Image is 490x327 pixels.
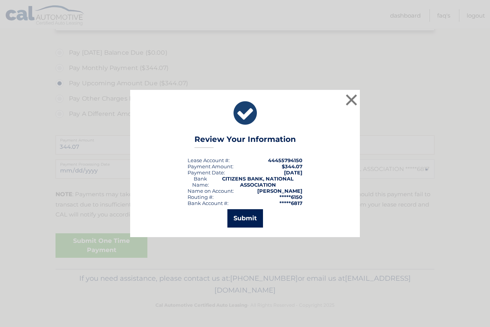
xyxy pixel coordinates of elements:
[188,163,234,169] div: Payment Amount:
[188,188,234,194] div: Name on Account:
[188,169,225,176] div: :
[188,157,230,163] div: Lease Account #:
[194,135,296,148] h3: Review Your Information
[282,163,302,169] span: $344.07
[222,176,294,188] strong: CITIZENS BANK, NATIONAL ASSOCIATION
[188,169,224,176] span: Payment Date
[284,169,302,176] span: [DATE]
[188,200,229,206] div: Bank Account #:
[344,92,359,107] button: ×
[188,194,214,200] div: Routing #:
[268,157,302,163] strong: 44455794150
[188,176,213,188] div: Bank Name:
[227,209,263,228] button: Submit
[257,188,302,194] strong: [PERSON_NAME]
